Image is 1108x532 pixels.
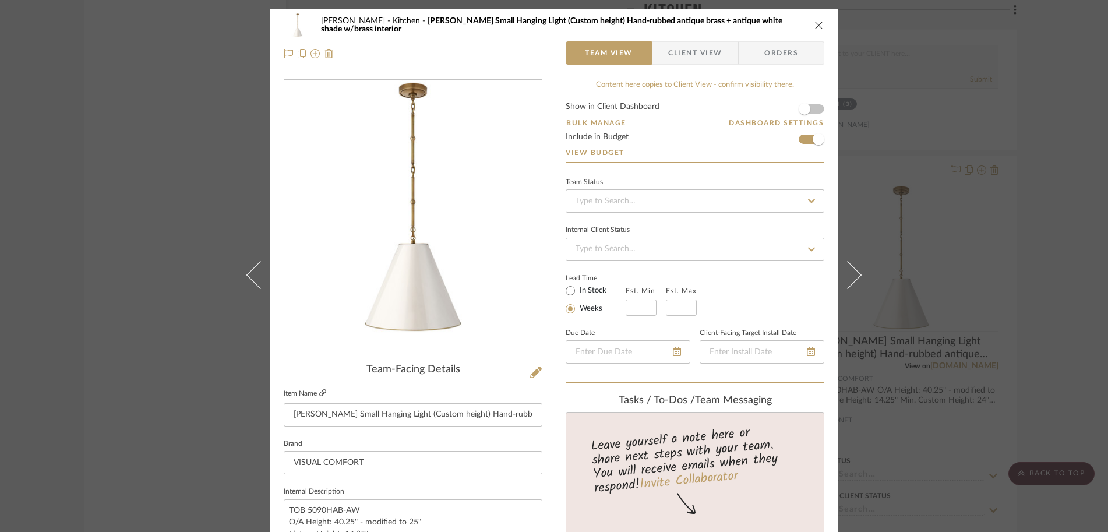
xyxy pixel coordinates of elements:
button: close [814,20,824,30]
a: View Budget [566,148,824,157]
span: Client View [668,41,722,65]
img: 2ba963cf-8c08-4c65-aa76-270e1aff9118_436x436.jpg [287,80,539,333]
span: Kitchen [393,17,428,25]
input: Enter Due Date [566,340,690,364]
input: Type to Search… [566,189,824,213]
label: Est. Min [626,287,655,295]
div: 0 [284,80,542,333]
label: Due Date [566,330,595,336]
img: 2ba963cf-8c08-4c65-aa76-270e1aff9118_48x40.jpg [284,13,312,37]
span: Orders [751,41,811,65]
div: team Messaging [566,394,824,407]
img: Remove from project [324,49,334,58]
div: Internal Client Status [566,227,630,233]
mat-radio-group: Select item type [566,283,626,316]
a: Invite Collaborator [639,466,739,495]
label: Est. Max [666,287,697,295]
div: Leave yourself a note here or share next steps with your team. You will receive emails when they ... [564,420,826,498]
label: Internal Description [284,489,344,495]
div: Team Status [566,179,603,185]
span: [PERSON_NAME] [321,17,393,25]
div: Team-Facing Details [284,364,542,376]
div: Content here copies to Client View - confirm visibility there. [566,79,824,91]
button: Dashboard Settings [728,118,824,128]
label: Weeks [577,304,602,314]
label: Lead Time [566,273,626,283]
input: Enter Brand [284,451,542,474]
input: Type to Search… [566,238,824,261]
label: In Stock [577,286,606,296]
input: Enter Install Date [700,340,824,364]
input: Enter Item Name [284,403,542,427]
span: [PERSON_NAME] Small Hanging Light (Custom height) Hand-rubbed antique brass + antique white shade... [321,17,782,33]
label: Item Name [284,389,326,399]
button: Bulk Manage [566,118,627,128]
span: Team View [585,41,633,65]
label: Brand [284,441,302,447]
label: Client-Facing Target Install Date [700,330,796,336]
span: Tasks / To-Dos / [619,395,695,406]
